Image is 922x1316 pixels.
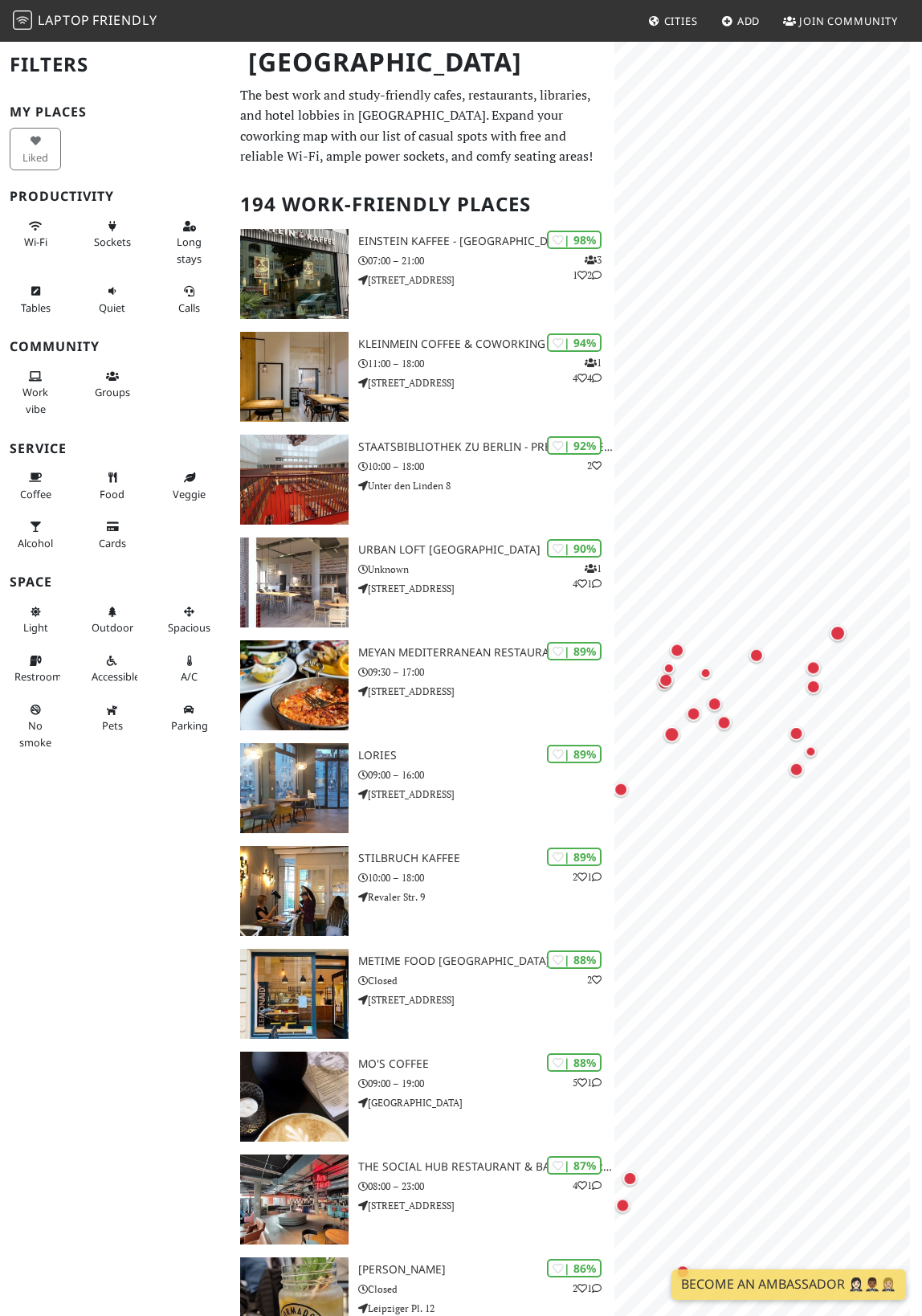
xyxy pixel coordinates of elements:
h3: The Social Hub Restaurant & Bar [GEOGRAPHIC_DATA] [358,1160,614,1174]
button: Restroom [10,648,61,690]
div: Map marker [655,672,675,693]
span: Parking [171,718,208,733]
div: | 89% [547,848,602,866]
div: Map marker [704,693,725,714]
h3: URBAN LOFT [GEOGRAPHIC_DATA] [358,543,614,557]
p: Revaler Str. 9 [358,889,614,905]
div: | 87% [547,1156,602,1175]
div: Map marker [667,640,687,660]
h3: My Places [10,104,221,120]
a: URBAN LOFT Berlin | 90% 141 URBAN LOFT [GEOGRAPHIC_DATA] Unknown [STREET_ADDRESS] [230,537,614,627]
h1: [GEOGRAPHIC_DATA] [235,40,611,84]
div: Map marker [620,1167,641,1188]
p: 08:00 – 23:00 [358,1179,614,1194]
p: Closed [358,973,614,988]
button: Long stays [163,213,214,272]
img: URBAN LOFT Berlin [240,537,349,627]
div: Map marker [696,663,716,682]
span: Laptop [38,11,90,29]
p: 10:00 – 18:00 [358,459,614,474]
p: [STREET_ADDRESS] [358,581,614,596]
a: The Social Hub Restaurant & Bar Berlin | 87% 41 The Social Hub Restaurant & Bar [GEOGRAPHIC_DATA]... [230,1155,614,1244]
a: LaptopFriendly LaptopFriendly [13,7,157,35]
p: Unknown [358,562,614,577]
span: Stable Wi-Fi [24,235,47,249]
h3: Stilbruch Kaffee [358,852,614,865]
p: 3 1 2 [573,252,602,283]
img: Mo's Coffee [240,1052,349,1142]
div: Map marker [656,669,677,690]
div: | 86% [547,1259,602,1277]
div: Map marker [803,676,824,697]
div: Map marker [803,657,824,678]
span: Quiet [99,300,125,315]
img: The Social Hub Restaurant & Bar Berlin [240,1155,349,1244]
h3: Staatsbibliothek zu Berlin - Preußischer Kulturbesitz [358,440,614,454]
button: Spacious [163,599,214,641]
a: Staatsbibliothek zu Berlin - Preußischer Kulturbesitz | 92% 2 Staatsbibliothek zu Berlin - Preußi... [230,435,614,525]
h3: Meyan Mediterranean Restaurant [358,646,614,660]
img: KleinMein Coffee & Coworking [240,332,349,422]
span: Veggie [173,487,206,501]
div: Map marker [786,723,807,744]
button: A/C [163,648,214,690]
p: 1 4 4 [573,355,602,386]
button: No smoke [10,697,61,755]
p: 09:00 – 16:00 [358,767,614,783]
p: [STREET_ADDRESS] [358,992,614,1007]
span: Smoke free [19,718,51,749]
div: Map marker [746,644,767,665]
button: Pets [87,697,138,739]
div: Map marker [659,659,679,678]
p: 11:00 – 18:00 [358,356,614,371]
h3: Einstein Kaffee - [GEOGRAPHIC_DATA] [358,235,614,248]
span: Power sockets [94,235,131,249]
span: Cities [664,14,698,28]
p: Closed [358,1281,614,1297]
h3: Service [10,441,221,456]
a: KleinMein Coffee & Coworking | 94% 144 KleinMein Coffee & Coworking 11:00 – 18:00 [STREET_ADDRESS] [230,332,614,422]
div: Map marker [786,758,807,779]
h3: Community [10,339,221,354]
a: Meyan Mediterranean Restaurant | 89% Meyan Mediterranean Restaurant 09:30 – 17:00 [STREET_ADDRESS] [230,640,614,730]
p: 1 4 1 [573,561,602,591]
span: Spacious [168,620,210,635]
img: metime food Berlin [240,949,349,1039]
span: Alcohol [18,536,53,550]
p: Leipziger Pl. 12 [358,1301,614,1316]
button: Tables [10,278,61,321]
p: [STREET_ADDRESS] [358,684,614,699]
div: | 88% [547,950,602,969]
a: Mo's Coffee | 88% 51 Mo's Coffee 09:00 – 19:00 [GEOGRAPHIC_DATA] [230,1052,614,1142]
a: Add [715,6,767,35]
p: 10:00 – 18:00 [358,870,614,885]
span: Join Community [799,14,898,28]
button: Groups [87,363,138,406]
p: [GEOGRAPHIC_DATA] [358,1095,614,1110]
button: Work vibe [10,363,61,422]
h3: Space [10,574,221,590]
img: Staatsbibliothek zu Berlin - Preußischer Kulturbesitz [240,435,349,525]
p: 2 1 [573,869,602,885]
span: Add [737,14,761,28]
img: Einstein Kaffee - Charlottenburg [240,229,349,319]
span: Restroom [14,669,62,684]
span: Air conditioned [181,669,198,684]
h2: 194 Work-Friendly Places [240,180,605,229]
span: Accessible [92,669,140,684]
span: Natural light [23,620,48,635]
button: Parking [163,697,214,739]
div: | 90% [547,539,602,558]
h2: Filters [10,40,221,89]
a: metime food Berlin | 88% 2 metime food [GEOGRAPHIC_DATA] Closed [STREET_ADDRESS] [230,949,614,1039]
p: Unter den Linden 8 [358,478,614,493]
p: 5 1 [573,1075,602,1090]
a: Join Community [777,6,904,35]
span: Coffee [20,487,51,501]
span: Work-friendly tables [21,300,51,315]
p: 2 [587,972,602,987]
button: Veggie [163,464,214,507]
h3: Lories [358,749,614,762]
p: [STREET_ADDRESS] [358,787,614,802]
h3: KleinMein Coffee & Coworking [358,337,614,351]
